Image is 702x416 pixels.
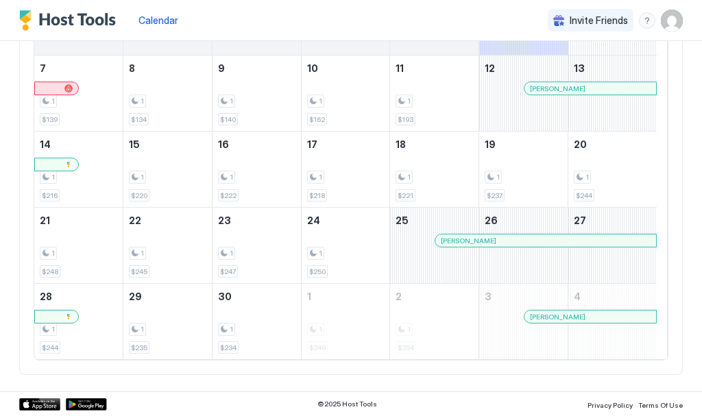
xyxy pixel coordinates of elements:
[301,284,390,360] td: October 1, 2025
[42,115,58,124] span: $139
[212,56,301,132] td: September 9, 2025
[487,191,503,200] span: $237
[485,62,495,74] span: 12
[574,62,585,74] span: 13
[568,132,657,208] td: September 20, 2025
[390,208,479,233] a: September 25, 2025
[34,208,123,233] a: September 21, 2025
[407,97,411,106] span: 1
[218,62,225,74] span: 9
[479,208,568,284] td: September 26, 2025
[319,97,322,106] span: 1
[230,173,233,182] span: 1
[66,398,107,411] div: Google Play Store
[568,56,657,132] td: September 13, 2025
[396,62,404,74] span: 11
[213,132,301,157] a: September 16, 2025
[317,400,377,408] span: © 2025 Host Tools
[396,291,402,302] span: 2
[212,284,301,360] td: September 30, 2025
[390,132,479,208] td: September 18, 2025
[302,132,390,157] a: September 17, 2025
[398,115,413,124] span: $193
[319,173,322,182] span: 1
[568,208,657,284] td: September 27, 2025
[530,84,585,93] span: [PERSON_NAME]
[19,10,122,31] a: Host Tools Logo
[396,215,409,226] span: 25
[42,343,58,352] span: $244
[301,208,390,284] td: September 24, 2025
[131,267,147,276] span: $245
[212,132,301,208] td: September 16, 2025
[390,284,479,309] a: October 2, 2025
[638,401,683,409] span: Terms Of Use
[51,173,55,182] span: 1
[588,401,633,409] span: Privacy Policy
[129,215,141,226] span: 22
[220,267,236,276] span: $247
[570,14,628,27] span: Invite Friends
[479,284,568,360] td: October 3, 2025
[407,173,411,182] span: 1
[496,173,500,182] span: 1
[40,215,50,226] span: 21
[230,249,233,258] span: 1
[123,56,213,132] td: September 8, 2025
[530,313,651,321] div: [PERSON_NAME]
[34,132,123,157] a: September 14, 2025
[40,138,51,150] span: 14
[574,215,586,226] span: 27
[307,291,311,302] span: 1
[51,325,55,334] span: 1
[123,284,213,360] td: September 29, 2025
[213,56,301,81] a: September 9, 2025
[479,56,568,81] a: September 12, 2025
[568,56,657,81] a: September 13, 2025
[141,173,144,182] span: 1
[218,215,231,226] span: 23
[390,132,479,157] a: September 18, 2025
[42,267,58,276] span: $248
[218,138,229,150] span: 16
[319,249,322,258] span: 1
[588,397,633,411] a: Privacy Policy
[141,325,144,334] span: 1
[40,291,52,302] span: 28
[34,208,123,284] td: September 21, 2025
[307,215,320,226] span: 24
[307,62,318,74] span: 10
[19,398,60,411] a: App Store
[398,191,413,200] span: $221
[138,14,178,26] span: Calendar
[390,56,479,132] td: September 11, 2025
[568,284,657,309] a: October 4, 2025
[51,97,55,106] span: 1
[479,132,568,208] td: September 19, 2025
[441,236,651,245] div: [PERSON_NAME]
[302,208,390,233] a: September 24, 2025
[309,267,326,276] span: $250
[302,56,390,81] a: September 10, 2025
[123,284,212,309] a: September 29, 2025
[530,313,585,321] span: [PERSON_NAME]
[441,236,496,245] span: [PERSON_NAME]
[34,284,123,309] a: September 28, 2025
[568,284,657,360] td: October 4, 2025
[301,132,390,208] td: September 17, 2025
[230,97,233,106] span: 1
[123,132,213,208] td: September 15, 2025
[34,284,123,360] td: September 28, 2025
[129,62,135,74] span: 8
[220,343,237,352] span: $234
[34,56,123,81] a: September 7, 2025
[220,115,236,124] span: $140
[213,208,301,233] a: September 23, 2025
[131,343,147,352] span: $235
[390,208,479,284] td: September 25, 2025
[568,208,657,233] a: September 27, 2025
[576,191,592,200] span: $244
[131,191,147,200] span: $220
[34,132,123,208] td: September 14, 2025
[585,173,589,182] span: 1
